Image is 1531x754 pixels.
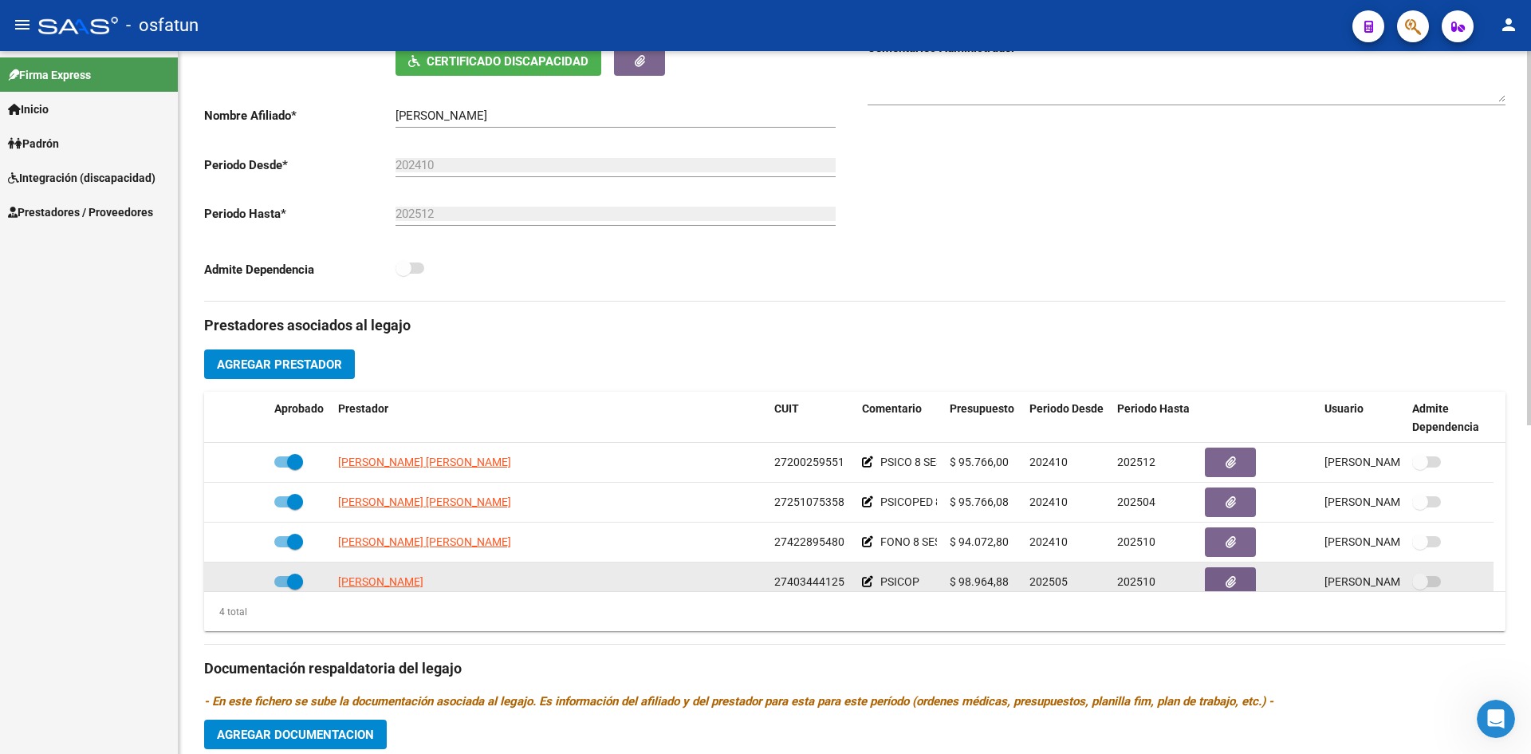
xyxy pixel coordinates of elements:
[1324,495,1450,508] span: [PERSON_NAME] [DATE]
[880,575,919,588] span: PSICOP
[8,101,49,118] span: Inicio
[880,456,1009,468] span: PSICO 8 SESIONES X MES
[862,402,922,415] span: Comentario
[1412,402,1479,433] span: Admite Dependencia
[1324,575,1450,588] span: [PERSON_NAME] [DATE]
[217,357,342,372] span: Agregar Prestador
[338,456,511,468] span: [PERSON_NAME] [PERSON_NAME]
[338,575,423,588] span: [PERSON_NAME]
[1029,535,1068,548] span: 202410
[950,535,1009,548] span: $ 94.072,80
[204,720,387,749] button: Agregar Documentacion
[338,402,388,415] span: Prestador
[204,156,396,174] p: Periodo Desde
[1117,575,1155,588] span: 202510
[204,314,1505,337] h3: Prestadores asociados al legajo
[217,728,374,742] span: Agregar Documentacion
[774,535,844,548] span: 27422895480
[950,495,1009,508] span: $ 95.766,08
[950,402,1014,415] span: Presupuesto
[1117,456,1155,468] span: 202512
[774,575,844,588] span: 27403444125
[768,392,856,444] datatable-header-cell: CUIT
[204,261,396,278] p: Admite Dependencia
[950,456,1009,468] span: $ 95.766,00
[126,8,199,43] span: - osfatun
[1117,402,1190,415] span: Periodo Hasta
[1029,456,1068,468] span: 202410
[274,402,324,415] span: Aprobado
[1117,495,1155,508] span: 202504
[338,495,511,508] span: [PERSON_NAME] [PERSON_NAME]
[204,107,396,124] p: Nombre Afiliado
[396,46,601,76] button: Certificado Discapacidad
[1324,535,1450,548] span: [PERSON_NAME] [DATE]
[1499,15,1518,34] mat-icon: person
[880,535,1039,548] span: FONO 8 SESIONES MENSUALES
[943,392,1023,444] datatable-header-cell: Presupuesto
[1117,535,1155,548] span: 202510
[13,15,32,34] mat-icon: menu
[1111,392,1198,444] datatable-header-cell: Periodo Hasta
[856,392,943,444] datatable-header-cell: Comentario
[338,535,511,548] span: [PERSON_NAME] [PERSON_NAME]
[1029,402,1104,415] span: Periodo Desde
[1406,392,1494,444] datatable-header-cell: Admite Dependencia
[268,392,332,444] datatable-header-cell: Aprobado
[1324,456,1450,468] span: [PERSON_NAME] [DATE]
[950,575,1009,588] span: $ 98.964,88
[1029,495,1068,508] span: 202410
[332,392,768,444] datatable-header-cell: Prestador
[204,657,1505,680] h3: Documentación respaldatoria del legajo
[880,495,1061,508] span: PSICOPED 8 SESIONES MENSUALES
[204,603,247,621] div: 4 total
[1324,402,1364,415] span: Usuario
[8,203,153,221] span: Prestadores / Proveedores
[8,135,59,152] span: Padrón
[1318,392,1406,444] datatable-header-cell: Usuario
[1023,392,1111,444] datatable-header-cell: Periodo Desde
[1477,700,1515,738] iframe: Intercom live chat
[204,205,396,223] p: Periodo Hasta
[774,495,844,508] span: 27251075358
[427,54,588,69] span: Certificado Discapacidad
[774,456,844,468] span: 27200259551
[8,66,91,84] span: Firma Express
[1029,575,1068,588] span: 202505
[8,169,155,187] span: Integración (discapacidad)
[204,694,1273,709] i: - En este fichero se sube la documentación asociada al legajo. Es información del afiliado y del ...
[774,402,799,415] span: CUIT
[204,349,355,379] button: Agregar Prestador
